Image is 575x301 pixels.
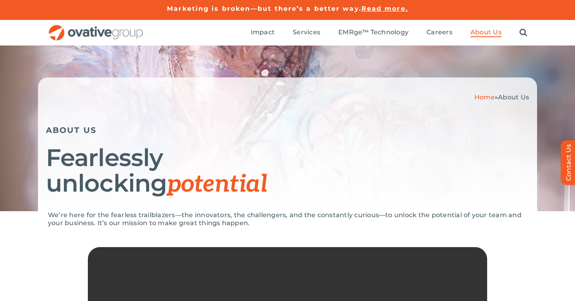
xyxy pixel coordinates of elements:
[293,28,320,37] a: Services
[167,5,361,12] a: Marketing is broken—but there’s a better way.
[46,145,529,197] h1: Fearlessly unlocking
[338,28,408,37] a: EMRge™ Technology
[48,211,527,227] p: We’re here for the fearless trailblazers—the innovators, the challengers, and the constantly curi...
[361,5,408,12] a: Read more.
[251,20,527,46] nav: Menu
[48,24,144,32] a: OG_Full_horizontal_RGB
[470,28,502,36] span: About Us
[167,170,267,199] span: potential
[338,28,408,36] span: EMRge™ Technology
[426,28,452,37] a: Careers
[474,93,495,101] a: Home
[474,93,529,101] span: »
[251,28,275,36] span: Impact
[426,28,452,36] span: Careers
[470,28,502,37] a: About Us
[519,28,527,37] a: Search
[498,93,529,101] span: About Us
[46,125,529,135] h5: ABOUT US
[251,28,275,37] a: Impact
[293,28,320,36] span: Services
